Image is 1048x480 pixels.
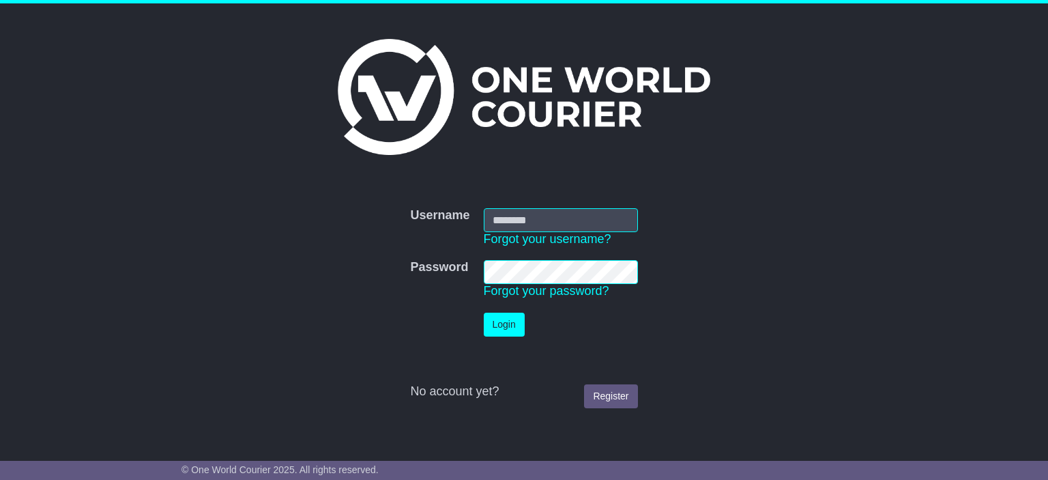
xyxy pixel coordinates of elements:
[338,39,710,155] img: One World
[410,384,637,399] div: No account yet?
[410,260,468,275] label: Password
[484,284,609,298] a: Forgot your password?
[484,232,611,246] a: Forgot your username?
[484,313,525,337] button: Login
[410,208,469,223] label: Username
[181,464,379,475] span: © One World Courier 2025. All rights reserved.
[584,384,637,408] a: Register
